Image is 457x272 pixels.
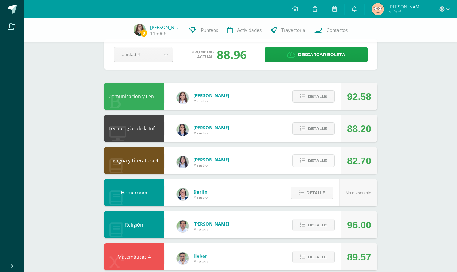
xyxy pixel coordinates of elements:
[281,27,305,33] span: Trayectoria
[291,187,333,199] button: Detalle
[292,219,335,231] button: Detalle
[193,227,229,232] span: Maestro
[347,83,371,110] div: 92.58
[237,27,262,33] span: Actividades
[292,122,335,135] button: Detalle
[104,243,164,270] div: Matemáticas 4
[191,50,214,59] span: Promedio actual:
[308,123,327,134] span: Detalle
[292,154,335,167] button: Detalle
[193,157,229,163] span: [PERSON_NAME]
[388,4,425,10] span: [PERSON_NAME] de los Angeles
[347,147,371,174] div: 82.70
[298,47,345,62] span: Descargar boleta
[121,47,151,61] span: Unidad 4
[177,220,189,232] img: f767cae2d037801592f2ba1a5db71a2a.png
[193,124,229,131] span: [PERSON_NAME]
[104,179,164,206] div: Homeroom
[223,18,266,42] a: Actividades
[104,115,164,142] div: Tecnologías de la Información y la Comunicación 4
[193,98,229,104] span: Maestro
[201,27,218,33] span: Punteos
[193,259,208,264] span: Maestro
[388,9,425,14] span: Mi Perfil
[177,156,189,168] img: df6a3bad71d85cf97c4a6d1acf904499.png
[292,90,335,103] button: Detalle
[104,211,164,238] div: Religión
[372,3,384,15] img: 6366ed5ed987100471695a0532754633.png
[177,92,189,104] img: acecb51a315cac2de2e3deefdb732c9f.png
[193,253,208,259] span: Heber
[308,91,327,102] span: Detalle
[193,221,229,227] span: [PERSON_NAME]
[185,18,223,42] a: Punteos
[347,115,371,142] div: 88.20
[306,187,325,198] span: Detalle
[177,188,189,200] img: 571966f00f586896050bf2f129d9ef0a.png
[292,251,335,263] button: Detalle
[308,155,327,166] span: Detalle
[193,195,208,200] span: Maestro
[266,18,310,42] a: Trayectoria
[104,147,164,174] div: Lengua y Literatura 4
[193,92,229,98] span: [PERSON_NAME]
[150,24,180,30] a: [PERSON_NAME]
[217,47,247,62] div: 88.96
[193,189,208,195] span: Darlin
[177,252,189,264] img: 00229b7027b55c487e096d516d4a36c4.png
[308,251,327,263] span: Detalle
[327,27,348,33] span: Contactos
[104,83,164,110] div: Comunicación y Lenguaje L3 Inglés 4
[114,47,173,62] a: Unidad 4
[347,244,371,271] div: 89.57
[177,124,189,136] img: 7489ccb779e23ff9f2c3e89c21f82ed0.png
[150,30,166,37] a: 115066
[193,131,229,136] span: Maestro
[308,219,327,231] span: Detalle
[193,163,229,168] span: Maestro
[265,47,368,62] a: Descargar boleta
[347,211,371,239] div: 96.00
[310,18,352,42] a: Contactos
[134,24,146,36] img: 7a8bb309cd2690a783a0c444a844ac85.png
[140,29,147,37] span: 0
[346,191,371,195] span: No disponible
